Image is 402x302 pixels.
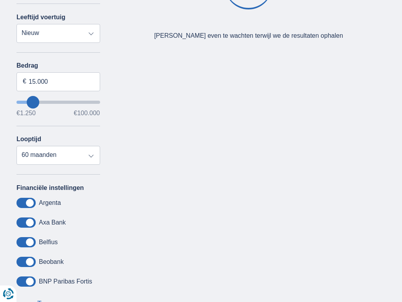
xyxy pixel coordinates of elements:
[154,31,343,41] div: [PERSON_NAME] even te wachten terwijl we de resultaten ophalen
[74,110,100,116] span: €100.000
[39,199,61,206] label: Argenta
[39,278,92,285] label: BNP Paribas Fortis
[39,219,66,226] label: Axa Bank
[39,258,64,265] label: Beobank
[23,77,26,86] span: €
[39,239,58,246] label: Belfius
[16,101,100,104] input: wantToBorrow
[16,136,41,143] label: Looptijd
[16,184,84,192] label: Financiële instellingen
[16,62,100,69] label: Bedrag
[16,14,65,21] label: Leeftijd voertuig
[16,110,36,116] span: €1.250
